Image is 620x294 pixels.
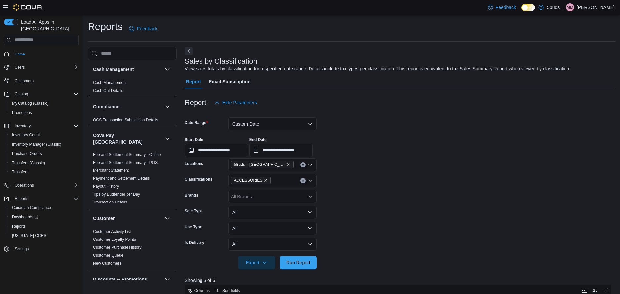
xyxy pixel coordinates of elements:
[496,4,516,11] span: Feedback
[185,47,193,55] button: Next
[264,178,268,182] button: Remove ACCESSORIES from selection in this group
[222,99,257,106] span: Hide Parameters
[238,256,275,269] button: Export
[9,140,64,148] a: Inventory Manager (Classic)
[185,137,203,142] label: Start Date
[15,78,34,84] span: Customers
[18,19,79,32] span: Load All Apps in [GEOGRAPHIC_DATA]
[9,204,54,212] a: Canadian Compliance
[12,122,33,130] button: Inventory
[185,99,206,107] h3: Report
[127,22,160,35] a: Feedback
[7,167,81,177] button: Transfers
[12,245,31,253] a: Settings
[185,224,202,230] label: Use Type
[164,103,171,111] button: Compliance
[12,214,38,220] span: Dashboards
[9,213,41,221] a: Dashboards
[93,160,158,165] a: Fee and Settlement Summary - POS
[93,215,115,222] h3: Customer
[93,200,127,205] span: Transaction Details
[547,3,560,11] p: 5buds
[7,231,81,240] button: [US_STATE] CCRS
[9,99,51,107] a: My Catalog (Classic)
[15,52,25,57] span: Home
[12,77,79,85] span: Customers
[308,194,313,199] button: Open list of options
[15,65,25,70] span: Users
[280,256,317,269] button: Run Report
[9,150,45,158] a: Purchase Orders
[93,152,161,157] a: Fee and Settlement Summary - Online
[93,237,136,242] a: Customer Loyalty Points
[12,151,42,156] span: Purchase Orders
[185,208,203,214] label: Sale Type
[88,228,177,270] div: Customer
[9,222,79,230] span: Reports
[12,169,28,175] span: Transfers
[1,121,81,130] button: Inventory
[228,222,317,235] button: All
[577,3,615,11] p: [PERSON_NAME]
[7,140,81,149] button: Inventory Manager (Classic)
[1,181,81,190] button: Operations
[12,122,79,130] span: Inventory
[88,79,177,97] div: Cash Management
[231,177,271,184] span: ACCESSORIES
[12,233,46,238] span: [US_STATE] CCRS
[185,65,570,72] div: View sales totals by classification for a specified date range. Details include tax types per cla...
[242,256,271,269] span: Export
[93,192,140,197] a: Tips by Budtender per Day
[7,222,81,231] button: Reports
[308,162,313,167] button: Open list of options
[93,168,129,173] a: Merchant Statement
[4,47,79,271] nav: Complex example
[93,66,162,73] button: Cash Management
[12,50,28,58] a: Home
[9,131,79,139] span: Inventory Count
[222,288,240,293] span: Sort fields
[88,151,177,209] div: Cova Pay [GEOGRAPHIC_DATA]
[185,144,248,157] input: Press the down key to open a popover containing a calendar.
[12,245,79,253] span: Settings
[13,4,43,11] img: Cova
[485,1,519,14] a: Feedback
[93,176,150,181] a: Payment and Settlement Details
[7,99,81,108] button: My Catalog (Classic)
[12,224,26,229] span: Reports
[194,288,210,293] span: Columns
[1,63,81,72] button: Users
[9,109,35,117] a: Promotions
[185,240,204,245] label: Is Delivery
[9,232,79,239] span: Washington CCRS
[93,261,121,266] a: New Customers
[12,63,79,71] span: Users
[234,161,285,168] span: 5Buds – [GEOGRAPHIC_DATA]
[7,108,81,117] button: Promotions
[93,80,127,85] span: Cash Management
[93,118,158,122] a: OCS Transaction Submission Details
[234,177,263,184] span: ACCESSORIES
[93,88,123,93] a: Cash Out Details
[164,135,171,143] button: Cova Pay [GEOGRAPHIC_DATA]
[287,163,291,166] button: Remove 5Buds – Yorkton from selection in this group
[7,149,81,158] button: Purchase Orders
[12,205,51,210] span: Canadian Compliance
[231,161,294,168] span: 5Buds – Yorkton
[12,195,79,202] span: Reports
[93,229,131,234] a: Customer Activity List
[185,177,213,182] label: Classifications
[93,132,162,145] button: Cova Pay [GEOGRAPHIC_DATA]
[12,195,31,202] button: Reports
[164,214,171,222] button: Customer
[7,212,81,222] a: Dashboards
[93,245,142,250] a: Customer Purchase History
